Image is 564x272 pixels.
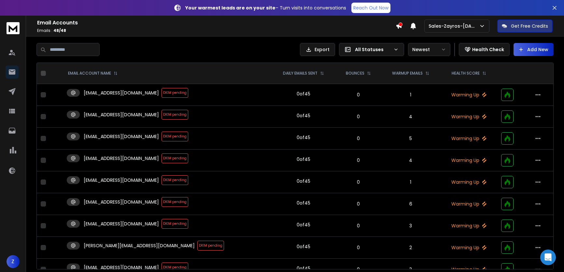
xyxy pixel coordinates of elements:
p: All Statuses [355,46,391,53]
p: 0 [340,135,377,142]
span: DKIM pending [162,132,188,141]
span: DKIM pending [162,88,188,98]
div: 0 of 45 [297,112,310,119]
h1: Email Accounts [37,19,396,27]
button: Z [7,255,20,268]
button: Add New [514,43,554,56]
div: EMAIL ACCOUNT NAME [68,71,118,76]
p: BOUNCES [346,71,364,76]
div: 0 of 45 [297,156,310,163]
p: Warming Up [444,201,493,207]
td: 3 [381,215,441,237]
p: 0 [340,222,377,229]
div: 0 of 45 [297,243,310,250]
div: 0 of 45 [297,265,310,272]
span: DKIM pending [162,110,188,120]
div: 0 of 45 [297,200,310,206]
p: 0 [340,157,377,164]
div: 0 of 45 [297,91,310,97]
span: DKIM pending [162,175,188,185]
div: 0 of 45 [297,222,310,228]
p: Warming Up [444,135,493,142]
p: 0 [340,113,377,120]
p: Warming Up [444,222,493,229]
p: Reach Out Now [353,5,388,11]
p: [EMAIL_ADDRESS][DOMAIN_NAME] [84,264,159,271]
td: 1 [381,171,441,193]
td: 5 [381,128,441,150]
p: Warming Up [444,179,493,185]
button: Get Free Credits [497,20,553,33]
p: [EMAIL_ADDRESS][DOMAIN_NAME] [84,111,159,118]
p: Warming Up [444,113,493,120]
p: 0 [340,201,377,207]
p: Health Check [472,46,504,53]
span: DKIM pending [197,241,224,251]
td: 4 [381,150,441,171]
button: Export [300,43,335,56]
p: Sales-Zayros-[DATE] [429,23,479,29]
td: 2 [381,237,441,259]
p: [EMAIL_ADDRESS][DOMAIN_NAME] [84,155,159,162]
p: WARMUP EMAILS [392,71,423,76]
div: Open Intercom Messenger [540,250,556,265]
span: 48 / 48 [53,28,66,33]
p: [EMAIL_ADDRESS][DOMAIN_NAME] [84,177,159,183]
span: DKIM pending [162,197,188,207]
p: [PERSON_NAME][EMAIL_ADDRESS][DOMAIN_NAME] [84,242,195,249]
td: 6 [381,193,441,215]
td: 1 [381,84,441,106]
p: [EMAIL_ADDRESS][DOMAIN_NAME] [84,90,159,96]
p: HEALTH SCORE [452,71,480,76]
p: Get Free Credits [511,23,548,29]
p: 0 [340,179,377,185]
span: DKIM pending [162,219,188,229]
td: 4 [381,106,441,128]
strong: Your warmest leads are on your site [185,5,275,11]
div: 0 of 45 [297,178,310,184]
p: [EMAIL_ADDRESS][DOMAIN_NAME] [84,199,159,205]
img: logo [7,22,20,34]
p: DAILY EMAILS SENT [283,71,317,76]
p: Warming Up [444,92,493,98]
p: [EMAIL_ADDRESS][DOMAIN_NAME] [84,133,159,140]
button: Newest [408,43,450,56]
span: DKIM pending [162,153,188,163]
p: 0 [340,244,377,251]
p: 0 [340,92,377,98]
button: Health Check [459,43,510,56]
a: Reach Out Now [351,3,390,13]
p: [EMAIL_ADDRESS][DOMAIN_NAME] [84,221,159,227]
p: Emails : [37,28,396,33]
p: Warming Up [444,157,493,164]
p: Warming Up [444,244,493,251]
div: 0 of 45 [297,134,310,141]
p: – Turn visits into conversations [185,5,346,11]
